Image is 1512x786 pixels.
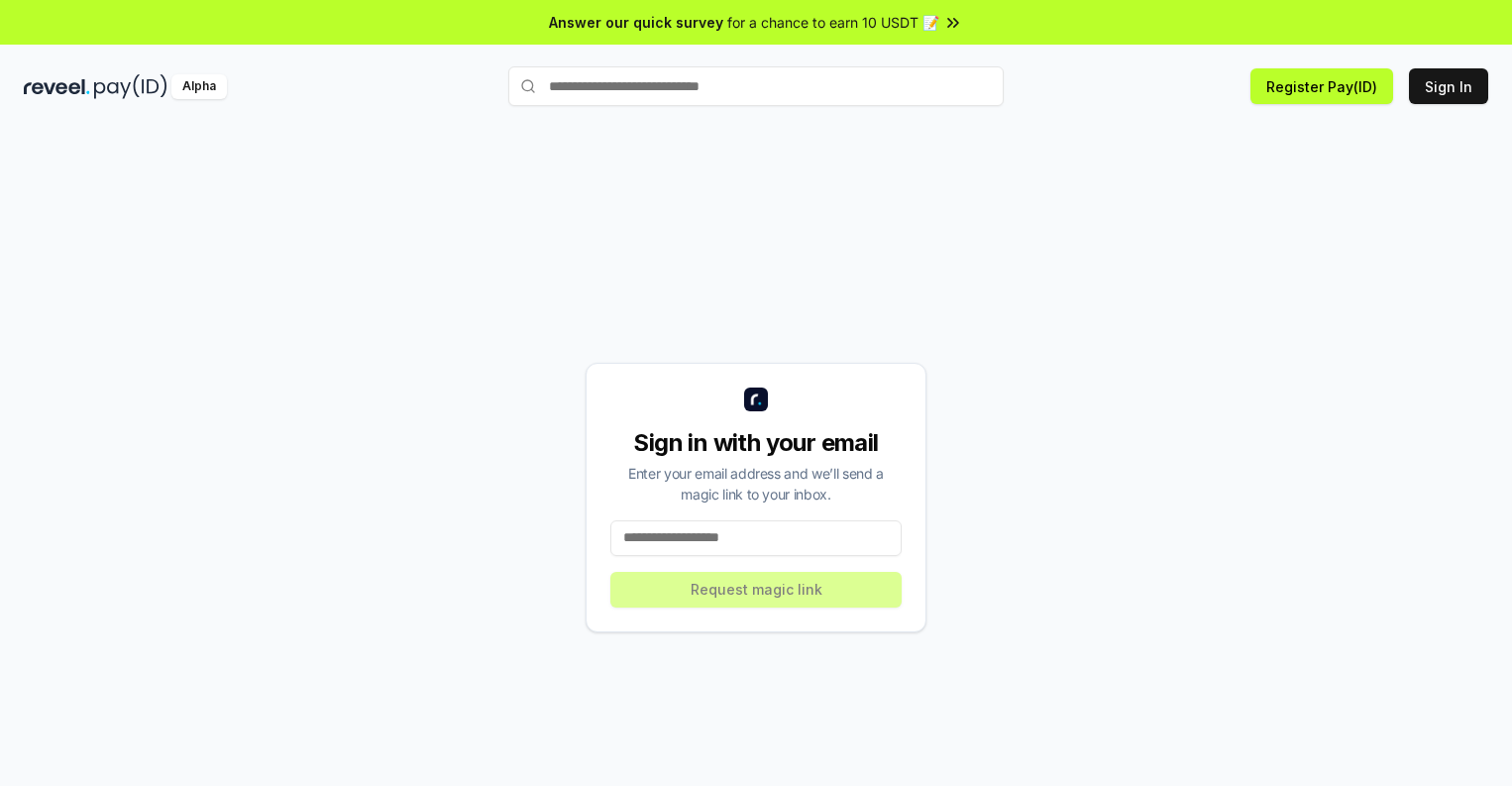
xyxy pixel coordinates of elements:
button: Sign In [1409,68,1488,104]
img: pay_id [94,74,167,99]
div: Alpha [171,74,227,99]
img: reveel_dark [24,74,90,99]
span: Answer our quick survey [549,12,723,33]
div: Enter your email address and we’ll send a magic link to your inbox. [610,463,902,505]
button: Register Pay(ID) [1250,68,1393,104]
span: for a chance to earn 10 USDT 📝 [727,12,939,33]
img: logo_small [744,388,768,411]
div: Sign in with your email [610,427,902,459]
